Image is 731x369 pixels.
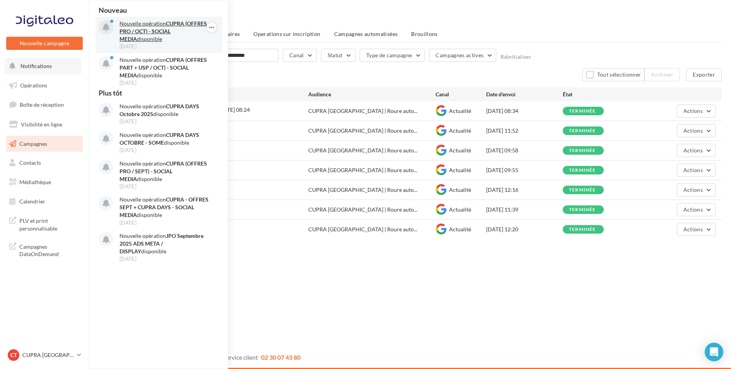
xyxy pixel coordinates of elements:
a: Campagnes DataOnDemand [5,238,84,261]
div: terminée [569,148,596,153]
span: PLV et print personnalisable [19,215,80,232]
div: terminée [569,128,596,133]
button: Actions [677,104,716,118]
span: CUPRA [GEOGRAPHIC_DATA] | Roure auto... [308,226,417,233]
span: Actualité [449,226,471,232]
button: Réinitialiser [500,54,531,60]
span: Campagnes DataOnDemand [19,241,80,258]
a: Contacts [5,155,84,171]
button: Campagnes actives [429,49,496,62]
button: Canal [283,49,317,62]
button: Actions [677,144,716,157]
button: Exporter [686,68,722,81]
span: Opérations [20,82,47,89]
span: Boîte de réception [20,101,64,108]
span: Actions [683,127,703,134]
a: PLV et print personnalisable [5,212,84,235]
button: Actions [677,124,716,137]
div: [DATE] 11:52 [486,127,563,135]
span: Actions [683,206,703,213]
span: CUPRA [GEOGRAPHIC_DATA] | Roure auto... [308,107,417,115]
div: [DATE] 08:34 [486,107,563,115]
span: Actions [683,147,703,154]
span: Notifications [20,63,52,69]
button: Actions [677,183,716,196]
div: terminée [569,227,596,232]
span: CT [10,351,17,359]
div: [DATE] 12:20 [486,226,563,233]
a: Visibilité en ligne [5,116,84,133]
div: Date d'envoi [486,91,563,98]
span: Actions [683,167,703,173]
span: Calendrier [19,198,45,205]
p: CUPRA [GEOGRAPHIC_DATA] [22,351,74,359]
span: Actions [683,108,703,114]
span: CUPRA [GEOGRAPHIC_DATA] | Roure auto... [308,147,417,154]
span: Campagnes actives [436,52,483,58]
span: Actualité [449,206,471,213]
div: Audience [308,91,436,98]
span: Contacts [19,159,41,166]
span: Service client [223,354,258,361]
div: Open Intercom Messenger [705,343,723,361]
button: Nouvelle campagne [6,37,83,50]
div: [DATE] 12:16 [486,186,563,194]
span: CUPRA [GEOGRAPHIC_DATA] | Roure auto... [308,166,417,174]
div: Mes campagnes [98,12,722,24]
span: Actualité [449,167,471,173]
button: Notifications [5,58,81,74]
button: Archiver [644,68,680,81]
span: CUPRA [GEOGRAPHIC_DATA] | Roure auto... [308,127,417,135]
a: Opérations [5,77,84,94]
span: Médiathèque [19,179,51,185]
div: [DATE] 11:39 [486,206,563,214]
div: terminée [569,207,596,212]
span: 02 30 07 43 80 [261,354,301,361]
span: Visibilité en ligne [21,121,62,128]
button: Statut [321,49,355,62]
div: [DATE] 09:58 [486,147,563,154]
div: terminée [569,168,596,173]
span: Actions [683,226,703,232]
button: Actions [677,203,716,216]
a: Boîte de réception [5,96,84,113]
button: Actions [677,223,716,236]
a: Médiathèque [5,174,84,190]
span: Actualité [449,108,471,114]
span: Actualité [449,127,471,134]
button: Type de campagne [360,49,425,62]
span: Actualité [449,147,471,154]
div: terminée [569,188,596,193]
span: CUPRA [GEOGRAPHIC_DATA] | Roure auto... [308,206,417,214]
a: Calendrier [5,193,84,210]
span: CUPRA [GEOGRAPHIC_DATA] | Roure auto... [308,186,417,194]
button: Actions [677,164,716,177]
a: Campagnes [5,136,84,152]
span: Actualité [449,186,471,193]
div: terminée [569,109,596,114]
a: CT CUPRA [GEOGRAPHIC_DATA] [6,348,83,362]
div: État [563,91,639,98]
span: Actions [683,186,703,193]
button: Tout sélectionner [582,68,644,81]
span: Campagnes [19,140,47,147]
span: Brouillons [411,31,438,37]
span: Campagnes automatisées [334,31,398,37]
div: [DATE] 09:55 [486,166,563,174]
span: Operations sur inscription [253,31,320,37]
div: Canal [436,91,487,98]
